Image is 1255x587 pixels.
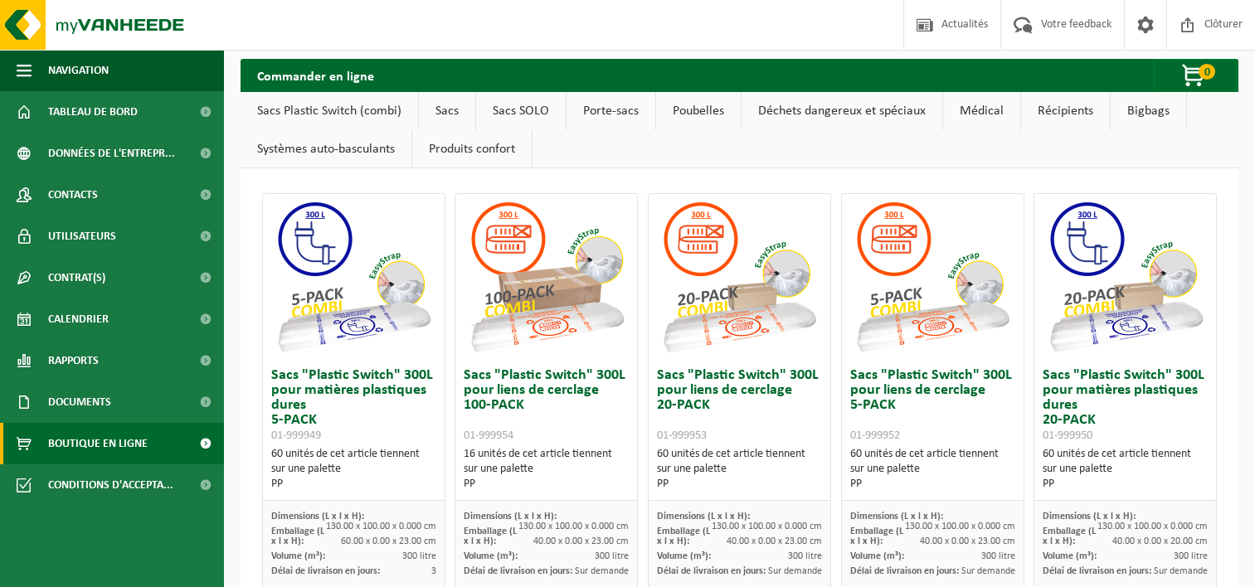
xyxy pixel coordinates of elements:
[1043,566,1151,576] span: Délai de livraison en jours:
[1043,477,1208,492] div: PP
[48,464,173,506] span: Conditions d'accepta...
[1043,429,1092,442] span: 01-999950
[48,91,138,133] span: Tableau de bord
[402,551,436,561] span: 300 litre
[595,551,629,561] span: 300 litre
[1043,551,1097,561] span: Volume (m³):
[1154,59,1237,92] button: 0
[1111,92,1186,130] a: Bigbags
[657,429,707,442] span: 01-999953
[48,257,105,298] span: Contrat(s)
[656,92,741,130] a: Poubelles
[1021,92,1110,130] a: Récipients
[657,512,750,522] span: Dimensions (L x l x H):
[943,92,1020,130] a: Médical
[48,50,109,91] span: Navigation
[1043,368,1208,443] h3: Sacs "Plastic Switch" 300L pour matières plastiques dures 20-PACK
[575,566,629,576] span: Sur demande
[1043,526,1096,546] span: Emballage (L x l x H):
[850,551,904,561] span: Volume (m³):
[657,566,766,576] span: Délai de livraison en jours:
[961,566,1015,576] span: Sur demande
[1043,194,1209,360] img: 01-999950
[850,512,943,522] span: Dimensions (L x l x H):
[271,566,380,576] span: Délai de livraison en jours:
[727,536,822,546] span: 40.00 x 0.00 x 23.00 cm
[712,522,822,531] span: 130.00 x 100.00 x 0.000 cm
[518,522,629,531] span: 130.00 x 100.00 x 0.000 cm
[657,526,710,546] span: Emballage (L x l x H):
[464,512,557,522] span: Dimensions (L x l x H):
[326,522,436,531] span: 130.00 x 100.00 x 0.000 cm
[567,92,655,130] a: Porte-sacs
[850,447,1015,492] div: 60 unités de cet article tiennent sur une palette
[48,423,148,464] span: Boutique en ligne
[788,551,822,561] span: 300 litre
[464,368,629,443] h3: Sacs "Plastic Switch" 300L pour liens de cerclage 100-PACK
[1174,551,1208,561] span: 300 litre
[241,59,391,91] h2: Commander en ligne
[464,477,629,492] div: PP
[48,216,116,257] span: Utilisateurs
[341,536,436,546] span: 60.00 x 0.00 x 23.00 cm
[271,512,364,522] span: Dimensions (L x l x H):
[850,368,1015,443] h3: Sacs "Plastic Switch" 300L pour liens de cerclage 5-PACK
[850,429,900,442] span: 01-999952
[419,92,475,130] a: Sacs
[48,133,175,174] span: Données de l'entrepr...
[241,130,411,168] a: Systèmes auto-basculants
[920,536,1015,546] span: 40.00 x 0.00 x 23.00 cm
[464,429,513,442] span: 01-999954
[656,194,822,360] img: 01-999953
[464,526,517,546] span: Emballage (L x l x H):
[1199,64,1215,80] span: 0
[431,566,436,576] span: 3
[464,566,572,576] span: Délai de livraison en jours:
[271,368,436,443] h3: Sacs "Plastic Switch" 300L pour matières plastiques dures 5-PACK
[271,551,325,561] span: Volume (m³):
[271,429,321,442] span: 01-999949
[850,477,1015,492] div: PP
[742,92,942,130] a: Déchets dangereux et spéciaux
[271,477,436,492] div: PP
[476,92,566,130] a: Sacs SOLO
[464,194,630,360] img: 01-999954
[48,340,99,381] span: Rapports
[657,551,711,561] span: Volume (m³):
[464,551,518,561] span: Volume (m³):
[1112,536,1208,546] span: 40.00 x 0.00 x 20.00 cm
[271,526,324,546] span: Emballage (L x l x H):
[1043,447,1208,492] div: 60 unités de cet article tiennent sur une palette
[1154,566,1208,576] span: Sur demande
[241,92,418,130] a: Sacs Plastic Switch (combi)
[533,536,629,546] span: 40.00 x 0.00 x 23.00 cm
[850,566,959,576] span: Délai de livraison en jours:
[1043,512,1136,522] span: Dimensions (L x l x H):
[657,368,822,443] h3: Sacs "Plastic Switch" 300L pour liens de cerclage 20-PACK
[48,381,111,423] span: Documents
[850,526,903,546] span: Emballage (L x l x H):
[48,298,109,340] span: Calendrier
[270,194,436,360] img: 01-999949
[271,447,436,492] div: 60 unités de cet article tiennent sur une palette
[905,522,1015,531] span: 130.00 x 100.00 x 0.000 cm
[849,194,1015,360] img: 01-999952
[768,566,822,576] span: Sur demande
[1097,522,1208,531] span: 130.00 x 100.00 x 0.000 cm
[657,477,822,492] div: PP
[981,551,1015,561] span: 300 litre
[657,447,822,492] div: 60 unités de cet article tiennent sur une palette
[412,130,532,168] a: Produits confort
[464,447,629,492] div: 16 unités de cet article tiennent sur une palette
[48,174,98,216] span: Contacts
